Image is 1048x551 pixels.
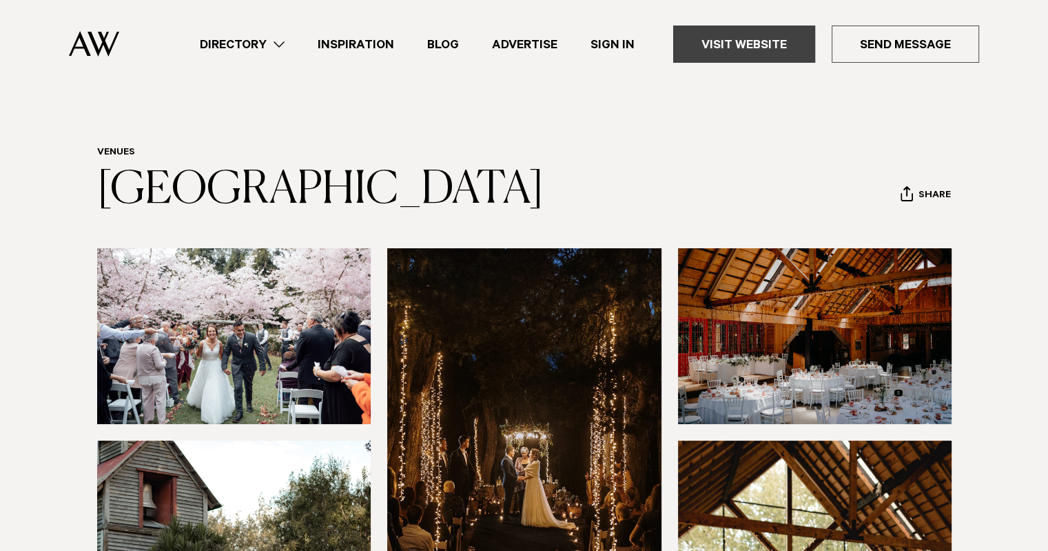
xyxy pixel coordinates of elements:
[574,35,651,54] a: Sign In
[301,35,411,54] a: Inspiration
[678,248,952,424] img: rustic barn wedding venue auckland
[69,31,119,57] img: Auckland Weddings Logo
[97,168,544,212] a: [GEOGRAPHIC_DATA]
[183,35,301,54] a: Directory
[97,148,135,159] a: Venues
[97,248,371,424] img: cherry blossoms ceremony auckland
[900,186,952,206] button: Share
[673,26,815,63] a: Visit Website
[475,35,574,54] a: Advertise
[918,190,951,203] span: Share
[411,35,475,54] a: Blog
[832,26,979,63] a: Send Message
